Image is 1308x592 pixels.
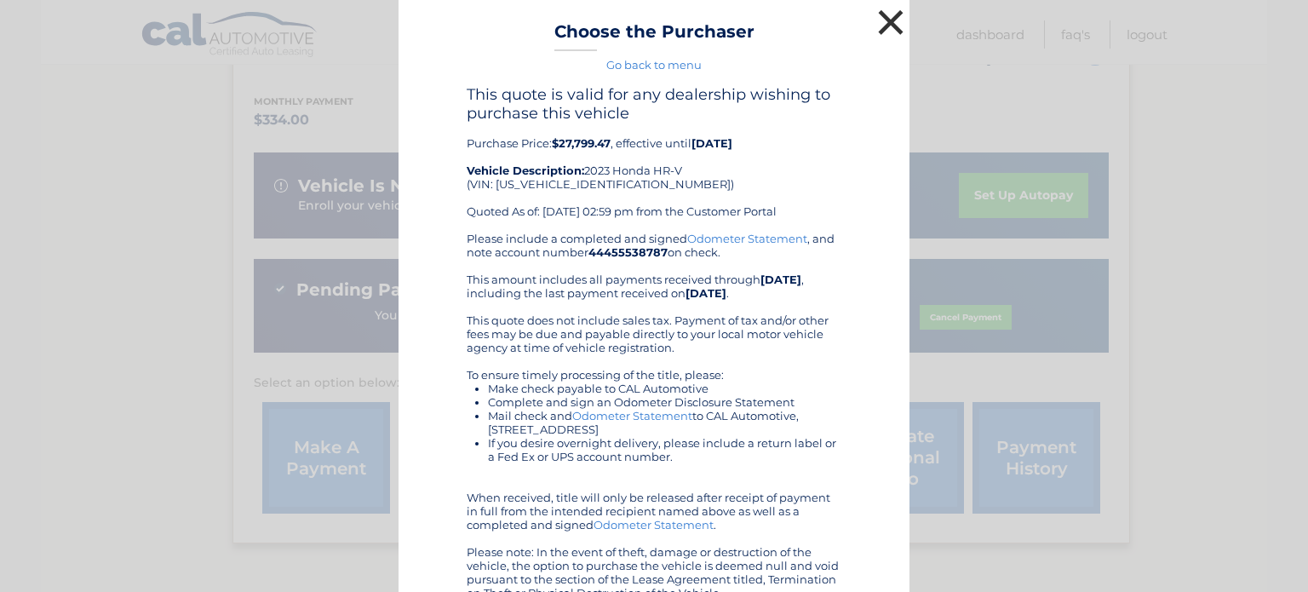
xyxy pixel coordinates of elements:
[488,436,841,463] li: If you desire overnight delivery, please include a return label or a Fed Ex or UPS account number.
[588,245,668,259] b: 44455538787
[488,409,841,436] li: Mail check and to CAL Automotive, [STREET_ADDRESS]
[488,382,841,395] li: Make check payable to CAL Automotive
[467,85,841,232] div: Purchase Price: , effective until 2023 Honda HR-V (VIN: [US_VEHICLE_IDENTIFICATION_NUMBER]) Quote...
[467,164,584,177] strong: Vehicle Description:
[874,5,908,39] button: ×
[687,232,807,245] a: Odometer Statement
[552,136,611,150] b: $27,799.47
[606,58,702,72] a: Go back to menu
[686,286,726,300] b: [DATE]
[691,136,732,150] b: [DATE]
[760,273,801,286] b: [DATE]
[572,409,692,422] a: Odometer Statement
[488,395,841,409] li: Complete and sign an Odometer Disclosure Statement
[594,518,714,532] a: Odometer Statement
[467,85,841,123] h4: This quote is valid for any dealership wishing to purchase this vehicle
[554,21,754,51] h3: Choose the Purchaser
